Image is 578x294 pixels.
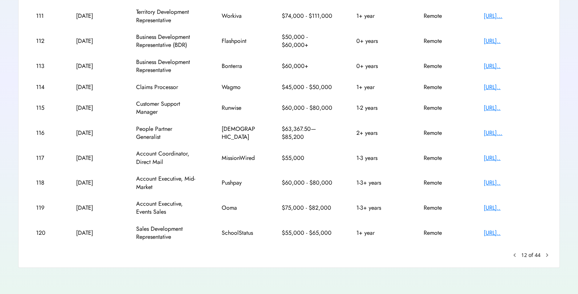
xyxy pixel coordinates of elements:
[222,37,258,45] div: Flashpoint
[282,12,333,20] div: $74,000 - $111,000
[484,229,542,237] div: [URL]..
[36,229,52,237] div: 120
[424,62,460,70] div: Remote
[36,204,52,212] div: 119
[356,229,400,237] div: 1+ year
[356,104,400,112] div: 1-2 years
[356,179,400,187] div: 1-3+ years
[36,12,52,20] div: 111
[282,154,333,162] div: $55,000
[356,83,400,91] div: 1+ year
[136,8,198,24] div: Territory Development Representative
[136,175,198,191] div: Account Executive, Mid-Market
[136,33,198,49] div: Business Development Representative (BDR)
[222,204,258,212] div: Ooma
[282,179,333,187] div: $60,000 - $80,000
[36,62,52,70] div: 113
[36,179,52,187] div: 118
[36,83,52,91] div: 114
[282,125,333,141] div: $63,367.50—$85,200
[222,12,258,20] div: Workiva
[36,37,52,45] div: 112
[424,229,460,237] div: Remote
[282,83,333,91] div: $45,000 - $50,000
[222,62,258,70] div: Bonterra
[356,62,400,70] div: 0+ years
[511,251,518,259] button: keyboard_arrow_left
[424,83,460,91] div: Remote
[424,204,460,212] div: Remote
[222,83,258,91] div: Wagmo
[222,229,258,237] div: SchoolStatus
[222,154,258,162] div: MissionWired
[136,225,198,241] div: Sales Development Representative
[484,104,542,112] div: [URL]..
[76,229,112,237] div: [DATE]
[222,125,258,141] div: [DEMOGRAPHIC_DATA]
[356,12,400,20] div: 1+ year
[76,104,112,112] div: [DATE]
[356,129,400,137] div: 2+ years
[76,129,112,137] div: [DATE]
[356,154,400,162] div: 1-3 years
[424,179,460,187] div: Remote
[136,58,198,74] div: Business Development Representative
[136,150,198,166] div: Account Coordinator, Direct Mail
[484,37,542,45] div: [URL]..
[136,100,198,116] div: Customer Support Manager
[484,154,542,162] div: [URL]..
[484,204,542,212] div: [URL]..
[76,83,112,91] div: [DATE]
[36,154,52,162] div: 117
[543,251,551,259] button: chevron_right
[136,125,198,141] div: People Partner Generalist
[136,200,198,216] div: Account Executive, Events Sales
[282,204,333,212] div: $75,000 - $82,000
[484,12,542,20] div: [URL]...
[76,204,112,212] div: [DATE]
[356,37,400,45] div: 0+ years
[521,251,541,259] div: 12 of 44
[76,12,112,20] div: [DATE]
[424,129,460,137] div: Remote
[76,62,112,70] div: [DATE]
[424,37,460,45] div: Remote
[424,12,460,20] div: Remote
[282,229,333,237] div: $55,000 - $65,000
[222,179,258,187] div: Pushpay
[484,129,542,137] div: [URL]...
[282,33,333,49] div: $50,000 - $60,000+
[136,83,198,91] div: Claims Processor
[484,62,542,70] div: [URL]..
[424,154,460,162] div: Remote
[424,104,460,112] div: Remote
[282,104,333,112] div: $60,000 - $80,000
[222,104,258,112] div: Runwise
[36,129,52,137] div: 116
[282,62,333,70] div: $60,000+
[36,104,52,112] div: 115
[484,179,542,187] div: [URL]..
[76,37,112,45] div: [DATE]
[484,83,542,91] div: [URL]..
[76,154,112,162] div: [DATE]
[76,179,112,187] div: [DATE]
[356,204,400,212] div: 1-3+ years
